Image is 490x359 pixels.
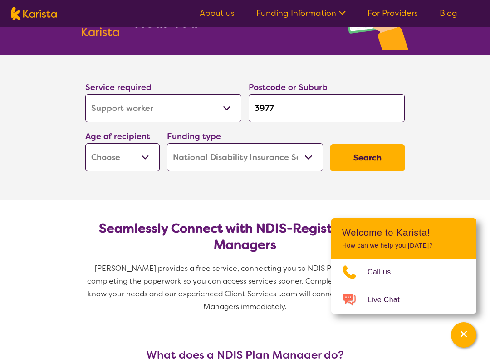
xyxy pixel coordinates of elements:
[249,82,328,93] label: Postcode or Suburb
[85,82,152,93] label: Service required
[256,8,346,19] a: Funding Information
[87,264,405,311] span: [PERSON_NAME] provides a free service, connecting you to NDIS Plan Managers and completing the pa...
[440,8,457,19] a: Blog
[249,94,405,122] input: Type
[451,322,476,348] button: Channel Menu
[331,259,476,314] ul: Choose channel
[85,131,150,142] label: Age of recipient
[200,8,235,19] a: About us
[342,242,465,249] p: How can we help you [DATE]?
[367,293,411,307] span: Live Chat
[367,265,402,279] span: Call us
[93,220,397,253] h2: Seamlessly Connect with NDIS-Registered Plan Managers
[330,144,405,171] button: Search
[331,218,476,314] div: Channel Menu
[342,227,465,238] h2: Welcome to Karista!
[11,7,57,20] img: Karista logo
[367,8,418,19] a: For Providers
[167,131,221,142] label: Funding type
